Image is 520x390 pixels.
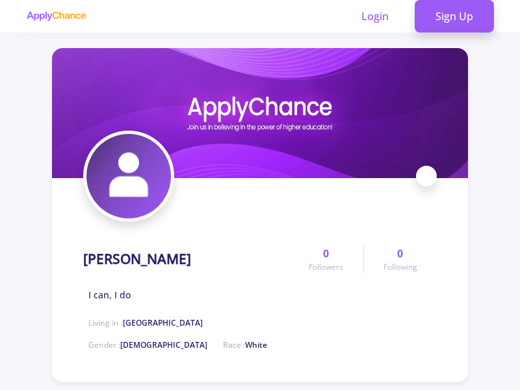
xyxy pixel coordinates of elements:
img: hasan papishradcover image [52,48,468,178]
span: 0 [323,246,329,261]
span: Followers [309,261,343,273]
h1: [PERSON_NAME] [83,251,191,267]
span: [DEMOGRAPHIC_DATA] [120,339,207,350]
span: Living in : [88,317,203,328]
span: [GEOGRAPHIC_DATA] [123,317,203,328]
a: 0Followers [289,246,363,273]
span: 0 [397,246,403,261]
span: Race : [223,339,267,350]
a: 0Following [363,246,437,273]
img: applychance logo text only [26,11,86,21]
span: White [245,339,267,350]
span: Following [383,261,417,273]
img: hasan papishradavatar [86,134,171,218]
span: Gender : [88,339,207,350]
span: I can, I do [88,288,131,302]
